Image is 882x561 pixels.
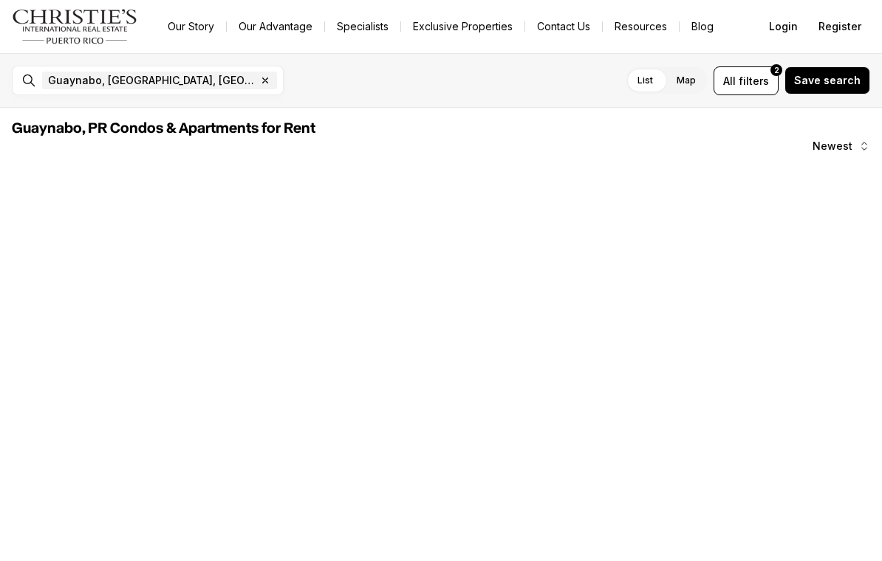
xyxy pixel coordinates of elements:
span: All [723,73,736,89]
span: 2 [774,64,779,76]
a: Blog [680,16,725,37]
button: Register [810,12,870,41]
span: Register [818,21,861,32]
span: Guaynabo, PR Condos & Apartments for Rent [12,121,315,136]
span: Login [769,21,798,32]
button: Save search [784,66,870,94]
label: Map [665,67,708,94]
span: Guaynabo, [GEOGRAPHIC_DATA], [GEOGRAPHIC_DATA] [48,75,256,86]
button: Newest [804,131,879,161]
a: Exclusive Properties [401,16,524,37]
span: Save search [794,75,861,86]
span: Newest [813,140,852,152]
label: List [626,67,665,94]
button: Login [760,12,807,41]
a: Specialists [325,16,400,37]
a: Our Story [156,16,226,37]
button: Allfilters2 [714,66,779,95]
a: Our Advantage [227,16,324,37]
span: filters [739,73,769,89]
img: logo [12,9,138,44]
a: Resources [603,16,679,37]
button: Contact Us [525,16,602,37]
